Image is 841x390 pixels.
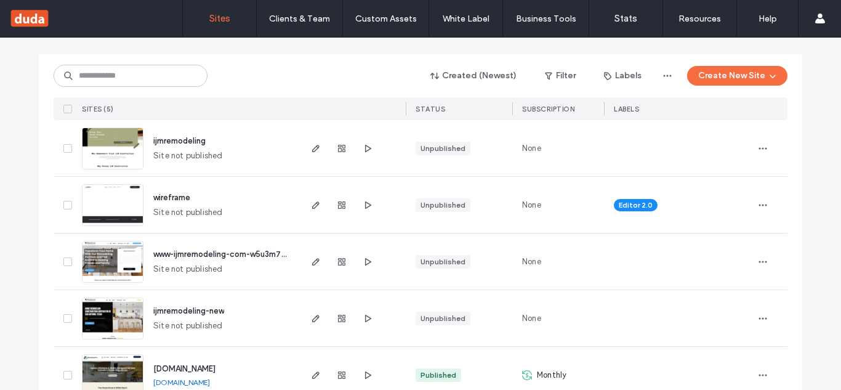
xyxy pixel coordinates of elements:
div: Unpublished [420,313,465,324]
div: Published [420,370,456,381]
label: White Label [443,14,489,24]
label: Custom Assets [355,14,417,24]
span: STATUS [416,105,445,113]
span: Site not published [153,150,223,162]
button: Create New Site [687,66,787,86]
span: Site not published [153,263,223,275]
label: Help [759,14,777,24]
span: SUBSCRIPTION [522,105,574,113]
button: Filter [533,66,588,86]
span: Help [28,9,53,20]
a: ijmremodeling [153,136,206,145]
span: Editor 2.0 [619,200,653,211]
a: wireframe [153,193,190,202]
div: Unpublished [420,200,465,211]
span: LABELS [614,105,639,113]
span: None [522,199,541,211]
label: Business Tools [516,14,576,24]
label: Sites [209,13,230,24]
a: [DOMAIN_NAME] [153,364,215,373]
span: SITES (5) [82,105,114,113]
button: Labels [593,66,653,86]
label: Resources [678,14,721,24]
div: Unpublished [420,256,465,267]
button: Created (Newest) [420,66,528,86]
label: Stats [614,13,637,24]
span: Monthly [537,369,566,381]
span: Site not published [153,320,223,332]
span: None [522,312,541,325]
a: www-ijmremodeling-com-w5u3m7ma6-v1 [153,250,307,259]
span: Site not published [153,206,223,219]
span: None [522,142,541,155]
label: Clients & Team [269,14,330,24]
a: [DOMAIN_NAME] [153,378,210,387]
a: ijmremodeling-new [153,306,224,315]
div: Unpublished [420,143,465,154]
span: None [522,256,541,268]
